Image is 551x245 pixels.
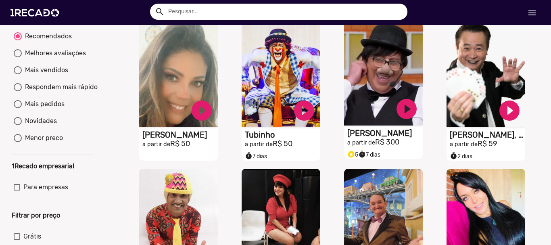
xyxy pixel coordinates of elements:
[12,211,60,219] b: Filtrar por preço
[142,140,218,149] h2: R$ 50
[23,232,41,241] span: Grátis
[152,4,166,18] button: Example home icon
[347,138,423,147] h2: R$ 300
[344,19,423,126] video: S1RECADO vídeos dedicados para fãs e empresas
[22,31,72,41] div: Recomendados
[450,153,472,160] span: 2 dias
[527,8,537,18] mat-icon: Início
[155,7,165,17] mat-icon: Example home icon
[347,128,423,138] h1: [PERSON_NAME]
[450,140,525,149] h2: R$ 59
[22,99,65,109] div: Mais pedidos
[245,150,253,160] i: timer
[347,151,355,158] small: stars
[450,150,457,160] i: timer
[347,149,355,158] i: Selo super talento
[358,149,366,158] i: timer
[22,133,63,143] div: Menor preco
[139,21,218,127] video: S1RECADO vídeos dedicados para fãs e empresas
[497,98,522,123] a: play_circle_filled
[450,141,478,148] small: a partir de
[245,141,273,148] small: a partir de
[142,141,170,148] small: a partir de
[358,151,380,158] span: 7 dias
[22,116,57,126] div: Novidades
[245,140,320,149] h2: R$ 50
[23,182,68,192] span: Para empresas
[245,153,267,160] span: 7 dias
[142,130,218,140] h1: [PERSON_NAME]
[22,48,86,58] div: Melhores avaliações
[358,151,366,158] small: timer
[447,21,525,127] video: S1RECADO vídeos dedicados para fãs e empresas
[347,151,358,158] span: 5
[162,4,407,20] input: Pesquisar...
[190,98,214,123] a: play_circle_filled
[22,82,98,92] div: Respondem mais rápido
[450,130,525,140] h1: [PERSON_NAME], O Ilusionista
[242,21,320,127] video: S1RECADO vídeos dedicados para fãs e empresas
[12,162,74,170] b: 1Recado empresarial
[347,139,375,146] small: a partir de
[245,130,320,140] h1: Tubinho
[22,65,68,75] div: Mais vendidos
[450,152,457,160] small: timer
[245,152,253,160] small: timer
[292,98,316,123] a: play_circle_filled
[394,97,419,121] a: play_circle_filled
